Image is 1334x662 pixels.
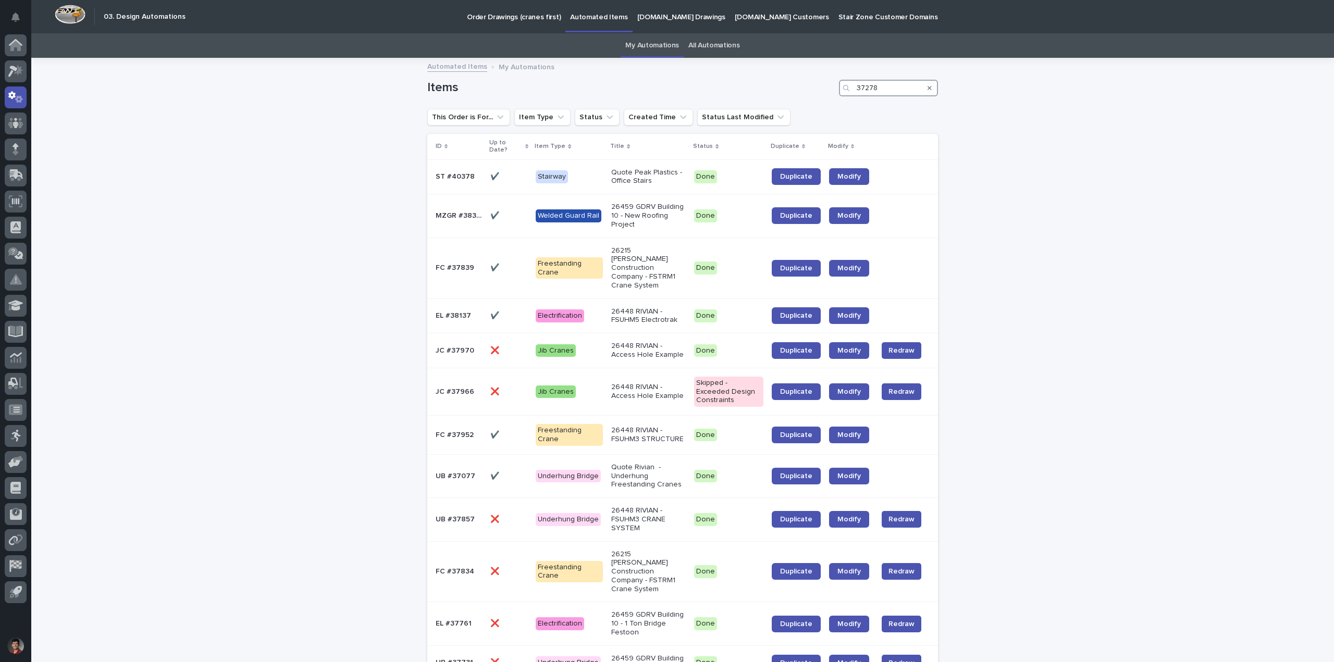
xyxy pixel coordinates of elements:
[490,565,501,576] p: ❌
[837,173,861,180] span: Modify
[837,212,861,219] span: Modify
[694,344,717,357] div: Done
[490,309,501,320] p: ✔️
[829,207,869,224] a: Modify
[780,472,812,480] span: Duplicate
[490,513,501,524] p: ❌
[514,109,571,126] button: Item Type
[888,619,915,629] span: Redraw
[772,168,821,185] a: Duplicate
[888,386,915,397] span: Redraw
[427,298,938,333] tr: EL #38137EL #38137 ✔️✔️ Electrification26448 RIVIAN - FSUHM5 ElectrotrakDoneDuplicateModify
[489,137,523,156] p: Up to Date?
[575,109,620,126] button: Status
[436,385,476,396] p: JC #37966
[882,342,921,359] button: Redraw
[829,427,869,443] a: Modify
[5,6,27,28] button: Notifications
[490,261,501,272] p: ✔️
[694,209,717,222] div: Done
[436,344,476,355] p: JC #37970
[772,511,821,528] a: Duplicate
[536,424,603,446] div: Freestanding Crane
[772,260,821,277] a: Duplicate
[427,80,835,95] h1: Items
[829,260,869,277] a: Modify
[837,620,861,628] span: Modify
[436,565,476,576] p: FC #37834
[625,33,679,58] a: My Automations
[837,347,861,354] span: Modify
[771,141,799,152] p: Duplicate
[490,470,501,481] p: ✔️
[611,307,686,325] p: 26448 RIVIAN - FSUHM5 Electrotrak
[55,5,85,24] img: Workspace Logo
[829,616,869,632] a: Modify
[611,203,686,229] p: 26459 GDRV Building 10 - New Roofing Project
[436,141,442,152] p: ID
[427,602,938,645] tr: EL #37761EL #37761 ❌❌ Electrification26459 GDRV Building 10 - 1 Ton Bridge FestoonDoneDuplicateMo...
[772,427,821,443] a: Duplicate
[829,383,869,400] a: Modify
[490,209,501,220] p: ✔️
[427,541,938,602] tr: FC #37834FC #37834 ❌❌ Freestanding Crane26215 [PERSON_NAME] Construction Company - FSTRM1 Crane S...
[104,13,186,21] h2: 03. Design Automations
[694,309,717,322] div: Done
[536,561,603,583] div: Freestanding Crane
[427,333,938,368] tr: JC #37970JC #37970 ❌❌ Jib Cranes26448 RIVIAN - Access Hole ExampleDoneDuplicateModifyRedraw
[829,168,869,185] a: Modify
[780,312,812,319] span: Duplicate
[436,309,473,320] p: EL #38137
[837,388,861,395] span: Modify
[536,470,601,483] div: Underhung Bridge
[611,342,686,359] p: 26448 RIVIAN - Access Hole Example
[780,347,812,354] span: Duplicate
[688,33,739,58] a: All Automations
[694,429,717,442] div: Done
[536,209,601,222] div: Welded Guard Rail
[772,307,821,324] a: Duplicate
[436,470,477,481] p: UB #37077
[694,261,717,274] div: Done
[624,109,693,126] button: Created Time
[780,516,812,523] span: Duplicate
[888,514,915,524] span: Redraw
[611,246,686,290] p: 26215 [PERSON_NAME] Construction Company - FSTRM1 Crane System
[427,159,938,194] tr: ST #40378ST #40378 ✔️✔️ StairwayQuote Peak Plastics - Office StairsDoneDuplicateModify
[611,550,686,594] p: 26215 [PERSON_NAME] Construction Company - FSTRM1 Crane System
[837,472,861,480] span: Modify
[427,194,938,238] tr: MZGR #38378MZGR #38378 ✔️✔️ Welded Guard Rail26459 GDRV Building 10 - New Roofing ProjectDoneDupl...
[535,141,565,152] p: Item Type
[490,344,501,355] p: ❌
[780,620,812,628] span: Duplicate
[13,13,27,29] div: Notifications
[611,506,686,532] p: 26448 RIVIAN - FSUHM3 CRANE SYSTEM
[490,429,501,440] p: ✔️
[772,468,821,484] a: Duplicate
[427,498,938,541] tr: UB #37857UB #37857 ❌❌ Underhung Bridge26448 RIVIAN - FSUHM3 CRANE SYSTEMDoneDuplicateModifyRedraw
[611,610,686,636] p: 26459 GDRV Building 10 - 1 Ton Bridge Festoon
[837,568,861,575] span: Modify
[837,431,861,439] span: Modify
[611,463,686,489] p: Quote Rivian - Underhung Freestanding Cranes
[536,617,584,630] div: Electrification
[427,416,938,455] tr: FC #37952FC #37952 ✔️✔️ Freestanding Crane26448 RIVIAN - FSUHM3 STRUCTUREDoneDuplicateModify
[693,141,713,152] p: Status
[829,342,869,359] a: Modify
[536,257,603,279] div: Freestanding Crane
[436,429,476,440] p: FC #37952
[888,345,915,356] span: Redraw
[427,238,938,298] tr: FC #37839FC #37839 ✔️✔️ Freestanding Crane26215 [PERSON_NAME] Construction Company - FSTRM1 Crane...
[694,513,717,526] div: Done
[427,109,510,126] button: This Order is For...
[427,454,938,497] tr: UB #37077UB #37077 ✔️✔️ Underhung BridgeQuote Rivian - Underhung Freestanding CranesDoneDuplicate...
[610,141,624,152] p: Title
[780,568,812,575] span: Duplicate
[5,635,27,657] button: users-avatar
[427,60,487,72] a: Automated Items
[490,385,501,396] p: ❌
[490,617,501,628] p: ❌
[780,388,812,395] span: Duplicate
[772,616,821,632] a: Duplicate
[611,168,686,186] p: Quote Peak Plastics - Office Stairs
